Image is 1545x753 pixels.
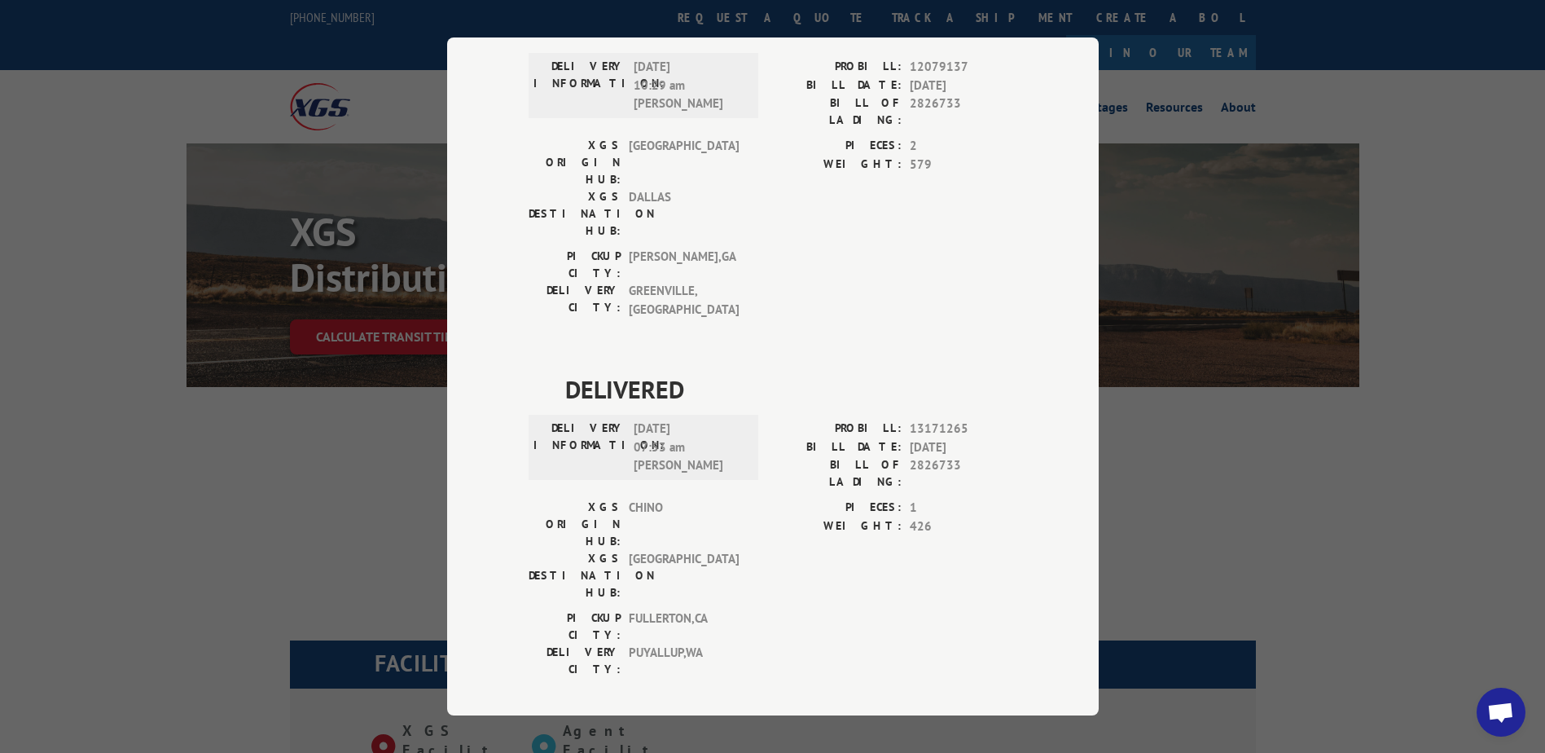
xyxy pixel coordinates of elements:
span: 12079137 [910,58,1017,77]
label: DELIVERY CITY: [529,644,621,678]
label: DELIVERY CITY: [529,282,621,319]
span: 579 [910,156,1017,174]
span: [GEOGRAPHIC_DATA] [629,550,739,601]
a: Open chat [1477,688,1525,737]
span: FULLERTON , CA [629,610,739,644]
label: PROBILL: [773,58,902,77]
label: BILL DATE: [773,77,902,95]
label: XGS DESTINATION HUB: [529,188,621,240]
label: XGS ORIGIN HUB: [529,499,621,550]
span: [PERSON_NAME] , GA [629,248,739,282]
label: WEIGHT: [773,517,902,536]
label: DELIVERY INFORMATION: [533,58,625,113]
label: BILL OF LADING: [773,456,902,491]
span: 2 [910,137,1017,156]
label: WEIGHT: [773,156,902,174]
label: BILL OF LADING: [773,95,902,129]
span: DALLAS [629,188,739,240]
span: 2826733 [910,456,1017,491]
label: PICKUP CITY: [529,248,621,282]
span: DELIVERED [565,371,1017,407]
span: PUYALLUP , WA [629,644,739,678]
span: [DATE] [910,438,1017,457]
label: PIECES: [773,499,902,517]
span: [DATE] 07:53 am [PERSON_NAME] [634,420,744,475]
span: GREENVILLE , [GEOGRAPHIC_DATA] [629,282,739,319]
span: [DATE] [910,77,1017,95]
span: [GEOGRAPHIC_DATA] [629,137,739,188]
span: 13171265 [910,420,1017,438]
label: PICKUP CITY: [529,610,621,644]
label: DELIVERY INFORMATION: [533,420,625,475]
span: CHINO [629,499,739,550]
label: PIECES: [773,137,902,156]
span: [DATE] 10:29 am [PERSON_NAME] [634,58,744,113]
label: PROBILL: [773,420,902,438]
span: 426 [910,517,1017,536]
label: XGS ORIGIN HUB: [529,137,621,188]
label: XGS DESTINATION HUB: [529,550,621,601]
span: 2826733 [910,95,1017,129]
label: BILL DATE: [773,438,902,457]
span: 1 [910,499,1017,517]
